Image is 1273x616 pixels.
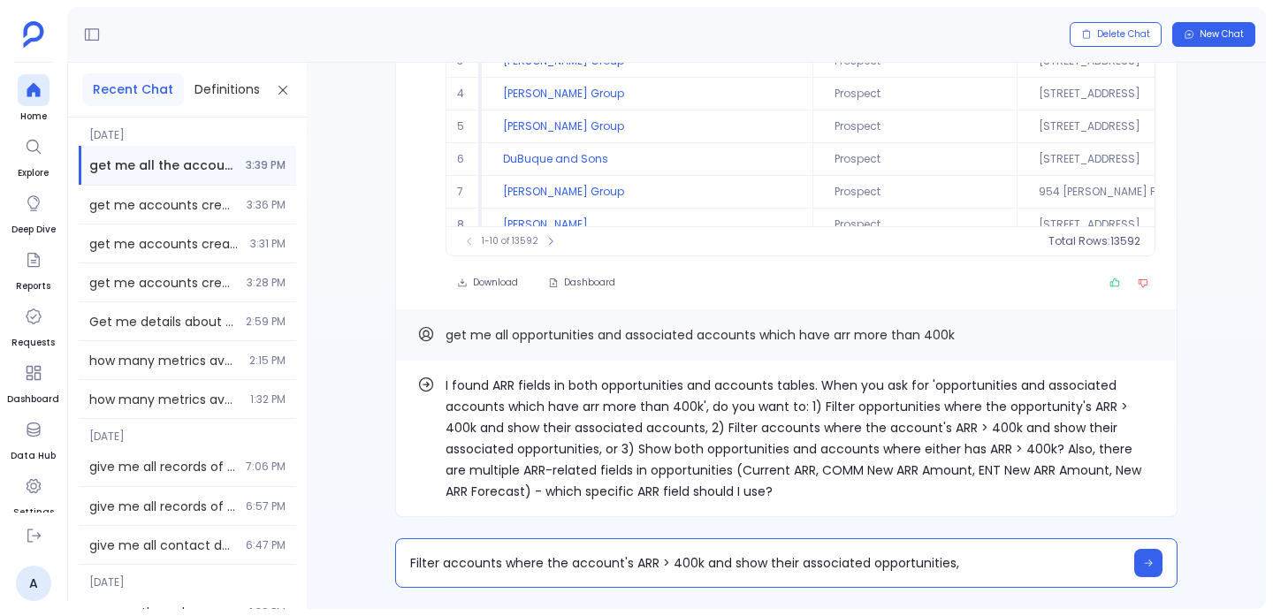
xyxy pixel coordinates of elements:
button: Delete Chat [1070,22,1162,47]
span: Download [473,277,518,289]
td: Prospect [812,110,1017,143]
span: 3:28 PM [247,276,286,290]
span: 1-10 of 13592 [482,234,538,248]
td: 7 [446,176,482,209]
span: give me all contact details of opportunities. [89,536,235,554]
td: [PERSON_NAME] Group [482,176,812,209]
button: Definitions [184,73,271,106]
a: A [16,566,51,601]
span: how many metrics available in my system ? how many of them i can use to do product usage analysis ? [89,352,239,369]
span: 2:59 PM [246,315,286,329]
span: 3:36 PM [247,198,286,212]
span: 3:39 PM [246,158,286,172]
span: get me all opportunities and associated accounts which have arr more than 400k [446,326,955,344]
button: Download [446,270,530,295]
a: Data Hub [11,414,56,463]
textarea: Filter accounts where the account's ARR > 400k and show their associated opportunities, [410,554,1124,572]
span: Dashboard [564,277,615,289]
span: 6:47 PM [246,538,286,552]
td: [PERSON_NAME] Group [482,78,812,110]
a: Requests [11,300,55,350]
a: Settings [13,470,54,520]
span: 6:57 PM [246,499,286,513]
span: get me all the accounts that are created before 2024 [89,156,235,174]
span: 13592 [1110,234,1140,248]
p: I found ARR fields in both opportunities and accounts tables. When you ask for 'opportunities and... [446,375,1155,502]
td: [PERSON_NAME] Group [482,110,812,143]
button: Dashboard [537,270,627,295]
span: Deep Dive [11,223,56,237]
td: [PERSON_NAME] [482,209,812,241]
span: Requests [11,336,55,350]
button: New Chat [1172,22,1255,47]
span: how many metrics available in my system ? how many of them i can use to do product usage analysis ? [89,391,240,408]
span: Total Rows: [1048,234,1110,248]
span: [DATE] [79,565,296,589]
td: 8 [446,209,482,241]
span: [DATE] [79,419,296,444]
span: Dashboard [7,392,59,407]
span: [DATE] [79,118,296,142]
td: Prospect [812,209,1017,241]
td: 4 [446,78,482,110]
td: Prospect [812,143,1017,176]
span: Home [18,110,50,124]
span: get me accounts created in 2020 and tasks details [89,274,236,292]
button: Recent Chat [82,73,184,106]
a: Deep Dive [11,187,56,237]
span: Explore [18,166,50,180]
span: 1:32 PM [250,392,286,407]
a: Reports [16,244,50,293]
span: 7:06 PM [246,460,286,474]
td: 6 [446,143,482,176]
td: DuBuque and Sons [482,143,812,176]
td: Prospect [812,176,1017,209]
span: 2:15 PM [249,354,286,368]
span: Get me details about salesforce_user table ? [89,313,235,331]
a: Home [18,74,50,124]
span: 3:31 PM [250,237,286,251]
span: Delete Chat [1097,28,1150,41]
a: Dashboard [7,357,59,407]
span: Settings [13,506,54,520]
span: Data Hub [11,449,56,463]
td: 5 [446,110,482,143]
span: give me all records of contact table. [89,458,235,475]
span: give me all records of contact table. [89,498,235,515]
span: New Chat [1200,28,1244,41]
a: Explore [18,131,50,180]
span: get me accounts created in 2020 and account todos details [89,196,236,214]
span: get me accounts created in 2020 and todos details [89,235,240,253]
img: petavue logo [23,21,44,48]
span: Reports [16,279,50,293]
td: Prospect [812,78,1017,110]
